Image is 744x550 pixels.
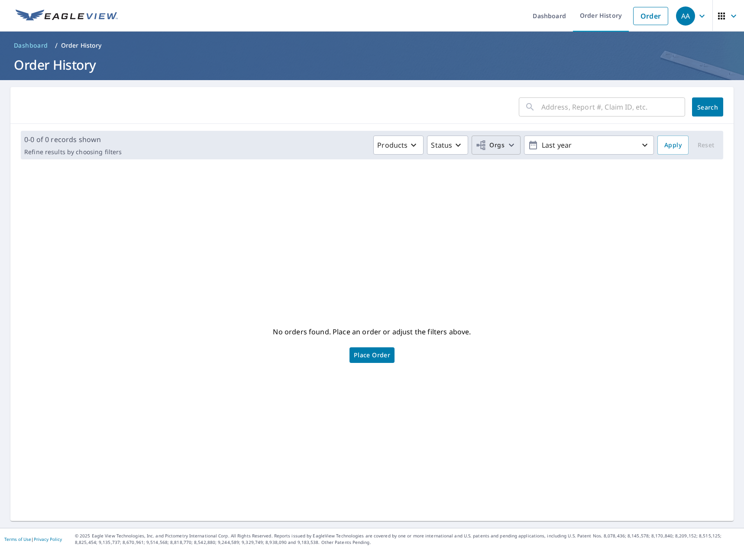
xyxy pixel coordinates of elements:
[10,56,734,74] h1: Order History
[524,136,654,155] button: Last year
[16,10,118,23] img: EV Logo
[24,148,122,156] p: Refine results by choosing filters
[676,6,695,26] div: AA
[476,140,505,151] span: Orgs
[472,136,521,155] button: Orgs
[692,97,723,116] button: Search
[10,39,734,52] nav: breadcrumb
[55,40,58,51] li: /
[4,536,31,542] a: Terms of Use
[75,533,740,546] p: © 2025 Eagle View Technologies, Inc. and Pictometry International Corp. All Rights Reserved. Repo...
[34,536,62,542] a: Privacy Policy
[10,39,52,52] a: Dashboard
[699,103,716,111] span: Search
[61,41,102,50] p: Order History
[354,353,390,357] span: Place Order
[431,140,452,150] p: Status
[273,325,471,339] p: No orders found. Place an order or adjust the filters above.
[657,136,689,155] button: Apply
[541,95,685,119] input: Address, Report #, Claim ID, etc.
[373,136,424,155] button: Products
[377,140,408,150] p: Products
[4,537,62,542] p: |
[349,347,395,363] a: Place Order
[427,136,468,155] button: Status
[633,7,668,25] a: Order
[14,41,48,50] span: Dashboard
[664,140,682,151] span: Apply
[24,134,122,145] p: 0-0 of 0 records shown
[538,138,640,153] p: Last year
